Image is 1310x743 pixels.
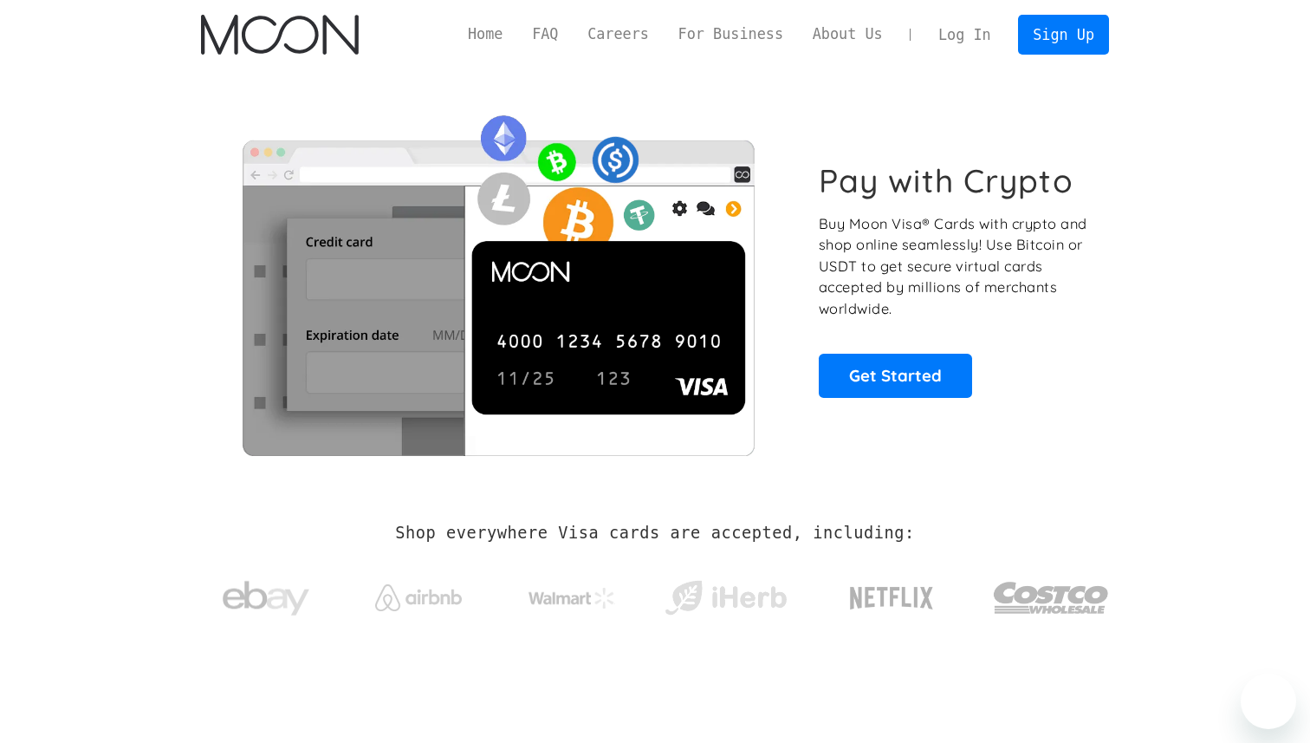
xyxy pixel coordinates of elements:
[375,584,462,611] img: Airbnb
[223,571,309,626] img: ebay
[664,23,798,45] a: For Business
[798,23,898,45] a: About Us
[1241,674,1296,729] iframe: Button to launch messaging window
[1018,15,1108,54] a: Sign Up
[354,567,483,620] a: Airbnb
[848,577,935,620] img: Netflix
[573,23,663,45] a: Careers
[453,23,517,45] a: Home
[395,524,914,543] h2: Shop everywhere Visa cards are accepted, including:
[819,213,1090,320] p: Buy Moon Visa® Cards with crypto and shop online seamlessly! Use Bitcoin or USDT to get secure vi...
[993,565,1109,630] img: Costco
[924,16,1005,54] a: Log In
[814,559,970,629] a: Netflix
[201,15,358,55] a: home
[529,588,615,609] img: Walmart
[517,23,573,45] a: FAQ
[993,548,1109,639] a: Costco
[201,554,330,635] a: ebay
[661,558,790,629] a: iHerb
[201,15,358,55] img: Moon Logo
[201,103,794,455] img: Moon Cards let you spend your crypto anywhere Visa is accepted.
[661,576,790,621] img: iHerb
[819,161,1073,200] h1: Pay with Crypto
[819,354,972,397] a: Get Started
[508,570,637,617] a: Walmart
